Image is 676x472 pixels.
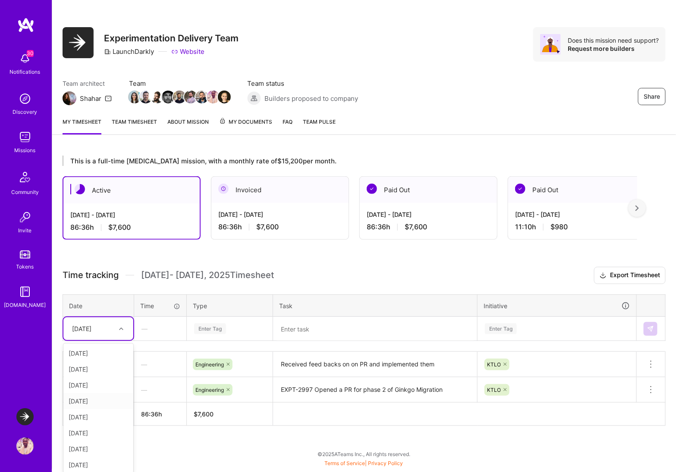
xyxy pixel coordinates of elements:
[75,184,85,194] img: Active
[16,262,34,271] div: Tokens
[218,222,342,231] div: 86:36 h
[167,117,209,134] a: About Mission
[63,177,200,203] div: Active
[367,210,490,219] div: [DATE] - [DATE]
[63,91,76,105] img: Team Architect
[63,294,134,317] th: Date
[4,300,46,309] div: [DOMAIN_NAME]
[16,283,34,300] img: guide book
[63,117,101,134] a: My timesheet
[104,47,154,56] div: LaunchDarkly
[63,79,112,88] span: Team architect
[63,425,133,441] div: [DATE]
[171,47,204,56] a: Website
[368,460,403,466] a: Privacy Policy
[27,50,34,57] span: 30
[247,79,358,88] span: Team status
[128,91,141,103] img: Team Member Avatar
[484,301,630,311] div: Initiative
[568,44,659,53] div: Request more builders
[105,95,112,102] i: icon Mail
[141,270,274,281] span: [DATE] - [DATE] , 2025 Timesheet
[487,361,501,368] span: KTLO
[283,117,292,134] a: FAQ
[16,438,34,455] img: User Avatar
[63,393,133,409] div: [DATE]
[325,460,365,466] a: Terms of Service
[184,91,197,103] img: Team Member Avatar
[14,408,36,425] a: LaunchDarkly: Experimentation Delivery Team
[485,322,517,335] div: Enter Tag
[162,91,175,103] img: Team Member Avatar
[568,36,659,44] div: Does this mission need support?
[195,387,224,393] span: Engineering
[72,324,91,333] div: [DATE]
[151,90,163,104] a: Team Member Avatar
[594,267,666,284] button: Export Timesheet
[211,177,349,203] div: Invoiced
[187,403,273,426] th: $7,600
[218,184,229,194] img: Invoiced
[14,438,36,455] a: User Avatar
[63,156,637,166] div: This is a full-time [MEDICAL_DATA] mission, with a monthly rate of $15,200 per month.
[173,91,186,103] img: Team Member Avatar
[63,377,133,393] div: [DATE]
[273,294,478,317] th: Task
[515,184,525,194] img: Paid Out
[112,117,157,134] a: Team timesheet
[219,117,272,127] span: My Documents
[274,353,476,376] textarea: Received feed backs on on PR and implemented them
[16,50,34,67] img: bell
[19,226,32,235] div: Invite
[129,79,230,88] span: Team
[108,223,131,232] span: $7,600
[195,91,208,103] img: Team Member Avatar
[63,361,133,377] div: [DATE]
[10,67,41,76] div: Notifications
[274,378,476,402] textarea: EXPT-2997 Opened a PR for phase 2 of Ginkgo Migration
[194,322,226,335] div: Enter Tag
[16,90,34,107] img: discovery
[256,222,279,231] span: $7,600
[174,90,185,104] a: Team Member Avatar
[52,443,676,465] div: © 2025 ATeams Inc., All rights reserved.
[15,146,36,155] div: Missions
[63,270,119,281] span: Time tracking
[218,91,231,103] img: Team Member Avatar
[119,327,123,331] i: icon Chevron
[140,301,180,310] div: Time
[16,209,34,226] img: Invite
[16,408,34,425] img: LaunchDarkly: Experimentation Delivery Team
[63,409,133,425] div: [DATE]
[15,167,35,188] img: Community
[16,128,34,146] img: teamwork
[208,90,219,104] a: Team Member Avatar
[647,325,654,332] img: Submit
[218,210,342,219] div: [DATE] - [DATE]
[134,353,186,376] div: —
[207,91,220,103] img: Team Member Avatar
[508,177,645,203] div: Paid Out
[11,188,39,197] div: Community
[70,210,193,219] div: [DATE] - [DATE]
[134,403,187,426] th: 86:36h
[63,441,133,457] div: [DATE]
[515,222,638,231] div: 11:10 h
[367,222,490,231] div: 86:36 h
[264,94,358,103] span: Builders proposed to company
[550,222,568,231] span: $980
[134,378,186,401] div: —
[80,94,101,103] div: Shahar
[360,177,497,203] div: Paid Out
[195,361,224,368] span: Engineering
[515,210,638,219] div: [DATE] - [DATE]
[63,345,133,361] div: [DATE]
[219,90,230,104] a: Team Member Avatar
[635,205,639,211] img: right
[638,88,666,105] button: Share
[129,90,140,104] a: Team Member Avatar
[163,90,174,104] a: Team Member Avatar
[139,91,152,103] img: Team Member Avatar
[151,91,163,103] img: Team Member Avatar
[20,250,30,259] img: tokens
